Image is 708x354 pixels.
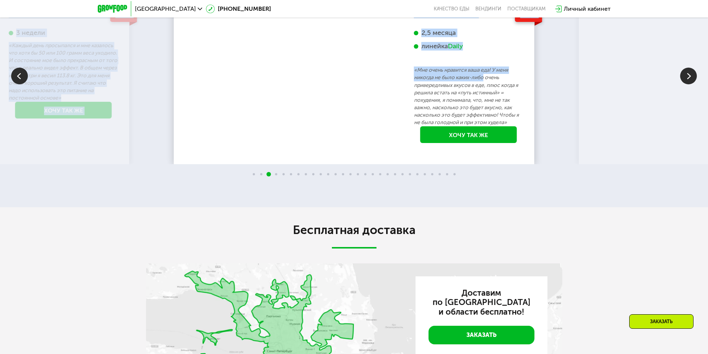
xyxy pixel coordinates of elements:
[680,68,697,84] img: Slide right
[135,6,196,12] span: [GEOGRAPHIC_DATA]
[475,6,501,12] a: Вендинги
[146,223,562,237] h2: Бесплатная доставка
[507,6,546,12] div: поставщикам
[15,102,112,118] a: Хочу так же
[414,29,523,37] div: 2,5 месяца
[434,6,469,12] a: Качество еды
[448,42,463,51] div: Daily
[420,126,517,143] a: Хочу так же
[564,4,611,13] div: Личный кабинет
[9,42,118,101] p: «Каждый день просыпался и мне казалось что хотя бы 50 или 100 грамм веса уходило. И состояние мое...
[11,68,28,84] img: Slide left
[206,4,271,13] a: [PHONE_NUMBER]
[414,66,523,126] p: «Мне очень нравится ваша еда! У меня никогда не было каких-либо очень привередливых вкусов в еде,...
[9,29,118,37] div: 3 недели
[414,42,523,51] div: линейка
[629,314,694,329] div: Заказать
[429,288,534,317] h3: Доставим по [GEOGRAPHIC_DATA] и области бесплатно!
[429,326,534,344] a: Заказать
